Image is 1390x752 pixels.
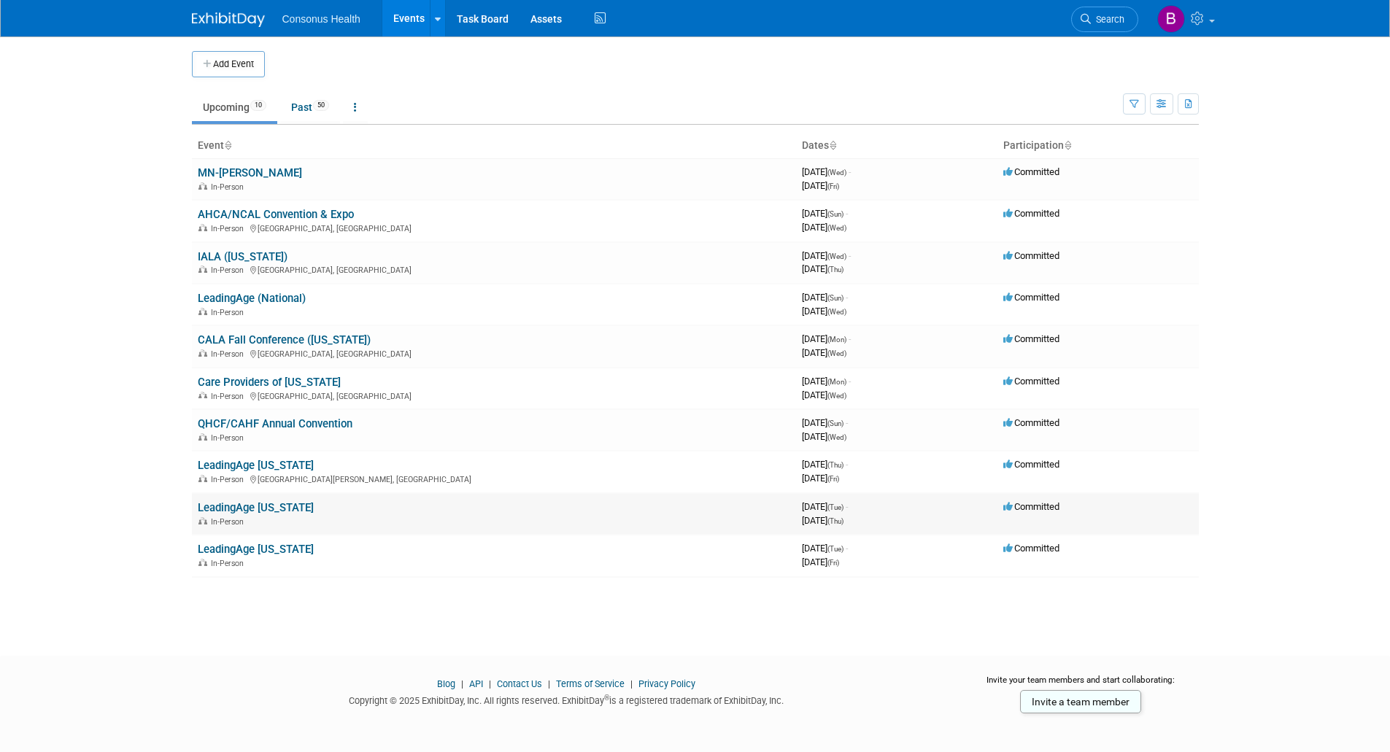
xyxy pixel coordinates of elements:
[827,545,843,553] span: (Tue)
[211,349,248,359] span: In-Person
[802,501,848,512] span: [DATE]
[211,517,248,527] span: In-Person
[802,473,839,484] span: [DATE]
[1003,292,1059,303] span: Committed
[827,252,846,260] span: (Wed)
[1003,333,1059,344] span: Committed
[827,224,846,232] span: (Wed)
[198,517,207,524] img: In-Person Event
[827,378,846,386] span: (Mon)
[802,292,848,303] span: [DATE]
[827,210,843,218] span: (Sun)
[627,678,636,689] span: |
[198,347,790,359] div: [GEOGRAPHIC_DATA], [GEOGRAPHIC_DATA]
[198,559,207,566] img: In-Person Event
[198,473,790,484] div: [GEOGRAPHIC_DATA][PERSON_NAME], [GEOGRAPHIC_DATA]
[250,100,266,111] span: 10
[211,308,248,317] span: In-Person
[192,93,277,121] a: Upcoming10
[846,543,848,554] span: -
[604,694,609,702] sup: ®
[802,515,843,526] span: [DATE]
[198,222,790,233] div: [GEOGRAPHIC_DATA], [GEOGRAPHIC_DATA]
[827,182,839,190] span: (Fri)
[802,376,851,387] span: [DATE]
[1157,5,1185,33] img: Bridget Crane
[198,208,354,221] a: AHCA/NCAL Convention & Expo
[198,376,341,389] a: Care Providers of [US_STATE]
[638,678,695,689] a: Privacy Policy
[849,376,851,387] span: -
[802,166,851,177] span: [DATE]
[827,308,846,316] span: (Wed)
[211,182,248,192] span: In-Person
[802,180,839,191] span: [DATE]
[313,100,329,111] span: 50
[211,224,248,233] span: In-Person
[198,224,207,231] img: In-Person Event
[485,678,495,689] span: |
[1003,250,1059,261] span: Committed
[827,392,846,400] span: (Wed)
[280,93,340,121] a: Past50
[457,678,467,689] span: |
[198,182,207,190] img: In-Person Event
[846,292,848,303] span: -
[827,517,843,525] span: (Thu)
[849,333,851,344] span: -
[198,333,371,346] a: CALA Fall Conference ([US_STATE])
[827,265,843,274] span: (Thu)
[827,475,839,483] span: (Fri)
[198,263,790,275] div: [GEOGRAPHIC_DATA], [GEOGRAPHIC_DATA]
[1003,208,1059,219] span: Committed
[198,308,207,315] img: In-Person Event
[211,392,248,401] span: In-Person
[846,208,848,219] span: -
[544,678,554,689] span: |
[827,336,846,344] span: (Mon)
[846,417,848,428] span: -
[469,678,483,689] a: API
[1064,139,1071,151] a: Sort by Participation Type
[846,501,848,512] span: -
[802,557,839,567] span: [DATE]
[556,678,625,689] a: Terms of Service
[849,166,851,177] span: -
[1003,501,1059,512] span: Committed
[827,461,843,469] span: (Thu)
[192,133,796,158] th: Event
[827,433,846,441] span: (Wed)
[802,306,846,317] span: [DATE]
[827,503,843,511] span: (Tue)
[198,349,207,357] img: In-Person Event
[802,543,848,554] span: [DATE]
[829,139,836,151] a: Sort by Start Date
[1003,166,1059,177] span: Committed
[796,133,997,158] th: Dates
[802,222,846,233] span: [DATE]
[802,431,846,442] span: [DATE]
[802,347,846,358] span: [DATE]
[846,459,848,470] span: -
[1003,543,1059,554] span: Committed
[802,459,848,470] span: [DATE]
[497,678,542,689] a: Contact Us
[802,417,848,428] span: [DATE]
[192,12,265,27] img: ExhibitDay
[827,294,843,302] span: (Sun)
[198,250,287,263] a: IALA ([US_STATE])
[211,475,248,484] span: In-Person
[198,389,790,401] div: [GEOGRAPHIC_DATA], [GEOGRAPHIC_DATA]
[802,389,846,400] span: [DATE]
[963,674,1199,696] div: Invite your team members and start collaborating:
[211,265,248,275] span: In-Person
[1020,690,1141,713] a: Invite a team member
[198,459,314,472] a: LeadingAge [US_STATE]
[827,419,843,427] span: (Sun)
[224,139,231,151] a: Sort by Event Name
[997,133,1199,158] th: Participation
[802,263,843,274] span: [DATE]
[827,168,846,177] span: (Wed)
[198,475,207,482] img: In-Person Event
[198,292,306,305] a: LeadingAge (National)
